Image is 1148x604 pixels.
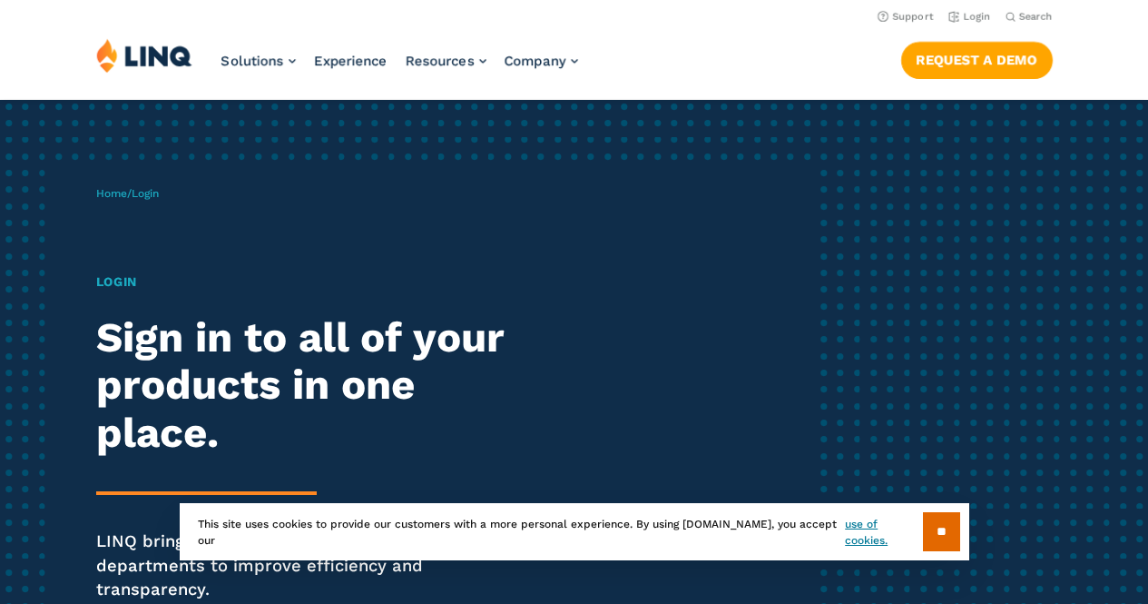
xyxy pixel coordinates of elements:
p: LINQ brings together students, parents and all your departments to improve efficiency and transpa... [96,530,538,601]
a: Solutions [221,53,296,69]
span: Login [132,187,159,200]
a: Experience [314,53,388,69]
a: Request a Demo [901,42,1053,78]
a: Resources [406,53,486,69]
h1: Login [96,272,538,292]
span: Search [1019,11,1053,23]
span: Company [505,53,566,69]
a: Company [505,53,578,69]
span: / [96,187,159,200]
a: Login [948,11,991,23]
span: Solutions [221,53,284,69]
span: Resources [406,53,475,69]
a: Home [96,187,127,200]
button: Open Search Bar [1006,10,1053,24]
nav: Primary Navigation [221,38,578,98]
img: LINQ | K‑12 Software [96,38,192,73]
div: This site uses cookies to provide our customers with a more personal experience. By using [DOMAIN... [180,503,969,560]
h2: Sign in to all of your products in one place. [96,314,538,458]
a: use of cookies. [845,516,922,549]
a: Support [878,11,934,23]
nav: Button Navigation [901,38,1053,78]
